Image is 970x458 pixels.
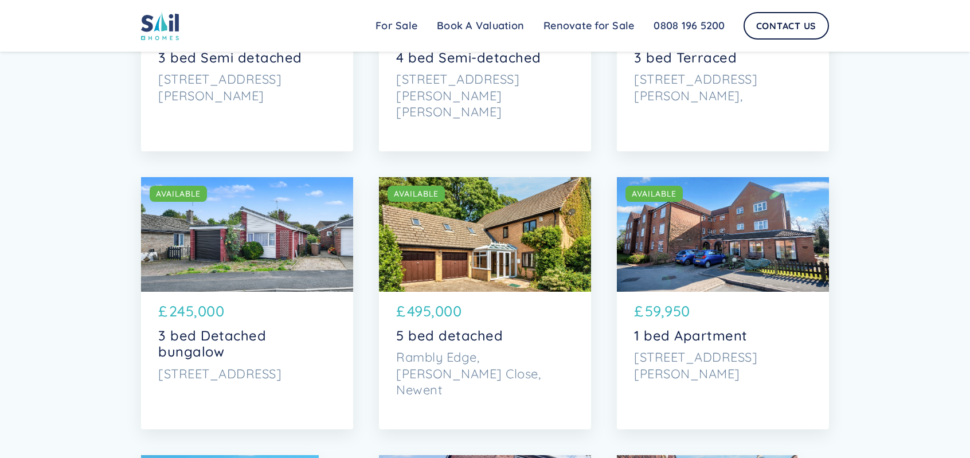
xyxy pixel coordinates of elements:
p: [STREET_ADDRESS][PERSON_NAME], [634,71,812,104]
p: 4 bed Semi-detached [396,49,574,65]
a: AVAILABLE£245,0003 bed Detached bungalow[STREET_ADDRESS] [141,177,353,429]
p: [STREET_ADDRESS][PERSON_NAME] [634,349,812,382]
p: £ [396,300,406,322]
a: Renovate for Sale [534,14,644,37]
a: Contact Us [744,12,830,40]
p: [STREET_ADDRESS][PERSON_NAME] [158,71,336,104]
p: Rambly Edge, [PERSON_NAME] Close, Newent [396,349,574,398]
p: 1 bed Apartment [634,327,812,343]
div: AVAILABLE [632,188,676,199]
div: AVAILABLE [394,188,439,199]
p: 3 bed Semi detached [158,49,336,65]
p: £ [158,300,168,322]
p: 245,000 [169,300,225,322]
a: AVAILABLE£59,9501 bed Apartment[STREET_ADDRESS][PERSON_NAME] [617,177,829,429]
p: 3 bed Detached bungalow [158,327,336,360]
p: 5 bed detached [396,327,574,343]
p: [STREET_ADDRESS] [158,366,336,382]
a: AVAILABLE£495,0005 bed detachedRambly Edge, [PERSON_NAME] Close, Newent [379,177,591,429]
p: [STREET_ADDRESS][PERSON_NAME][PERSON_NAME] [396,71,574,120]
a: Book A Valuation [427,14,534,37]
p: £ [634,300,644,322]
a: For Sale [366,14,427,37]
a: 0808 196 5200 [644,14,734,37]
div: AVAILABLE [156,188,201,199]
p: 495,000 [407,300,462,322]
img: sail home logo colored [141,11,179,40]
p: 3 bed Terraced [634,49,812,65]
p: 59,950 [645,300,690,322]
